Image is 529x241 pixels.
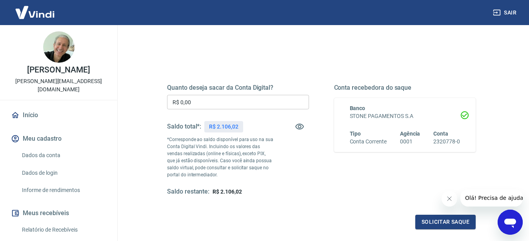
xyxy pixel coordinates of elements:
[433,130,448,137] span: Conta
[43,31,75,63] img: e6a7318c-86ff-4be9-8062-49ed8767b568.jpeg
[400,138,420,146] h6: 0001
[209,123,238,131] p: R$ 2.106,02
[498,210,523,235] iframe: Botão para abrir a janela de mensagens
[400,130,420,137] span: Agência
[19,147,108,163] a: Dados da conta
[442,191,457,207] iframe: Fechar mensagem
[433,138,460,146] h6: 2320778-0
[167,188,209,196] h5: Saldo restante:
[213,188,242,195] span: R$ 2.106,02
[350,138,387,146] h6: Conta Corrente
[350,112,460,120] h6: STONE PAGAMENTOS S.A
[415,215,476,229] button: Solicitar saque
[9,0,60,24] img: Vindi
[19,182,108,198] a: Informe de rendimentos
[167,123,201,130] h5: Saldo total*:
[9,130,108,147] button: Meu cadastro
[167,84,309,92] h5: Quanto deseja sacar da Conta Digital?
[350,130,361,137] span: Tipo
[19,165,108,181] a: Dados de login
[167,136,273,178] p: *Corresponde ao saldo disponível para uso na sua Conta Digital Vindi. Incluindo os valores das ve...
[460,189,523,207] iframe: Mensagem da empresa
[5,5,66,12] span: Olá! Precisa de ajuda?
[334,84,476,92] h5: Conta recebedora do saque
[491,5,520,20] button: Sair
[27,66,90,74] p: [PERSON_NAME]
[350,105,365,111] span: Banco
[9,107,108,124] a: Início
[19,222,108,238] a: Relatório de Recebíveis
[6,77,111,94] p: [PERSON_NAME][EMAIL_ADDRESS][DOMAIN_NAME]
[9,205,108,222] button: Meus recebíveis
